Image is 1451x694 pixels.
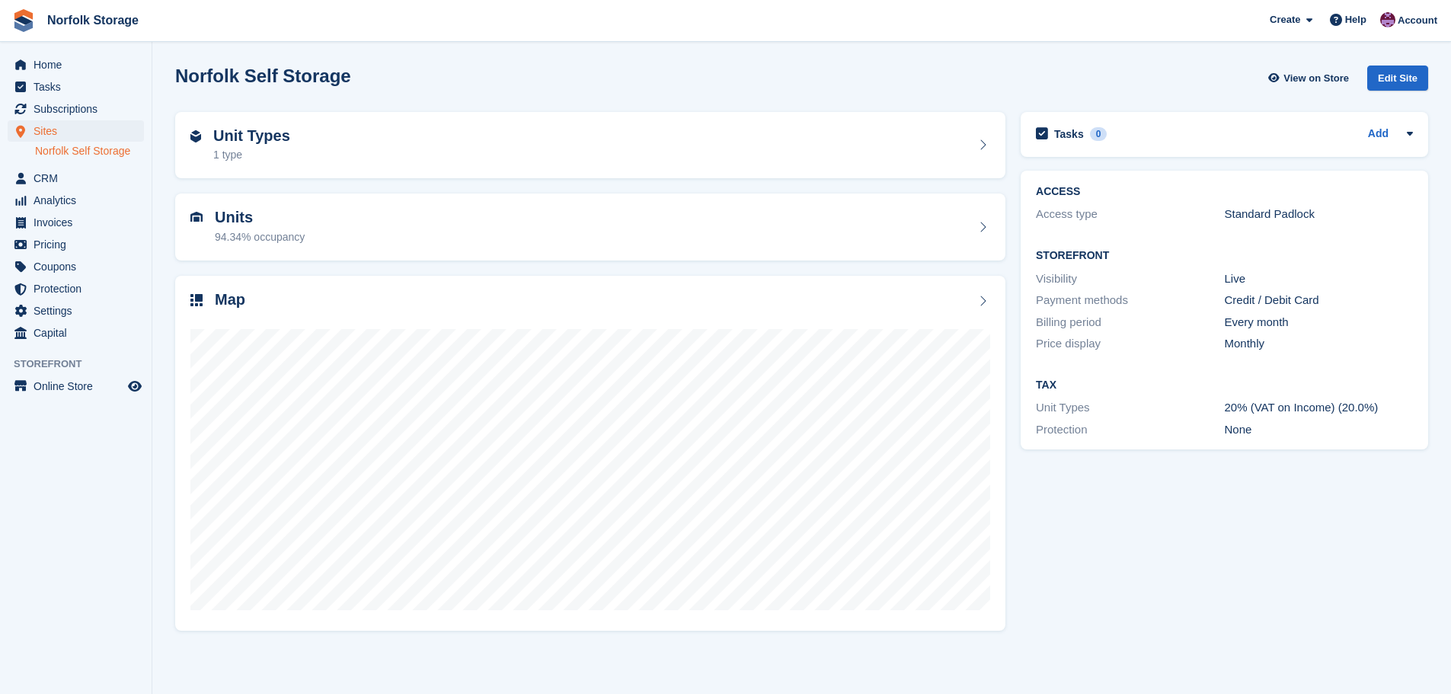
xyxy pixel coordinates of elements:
[34,322,125,344] span: Capital
[190,294,203,306] img: map-icn-33ee37083ee616e46c38cad1a60f524a97daa1e2b2c8c0bc3eb3415660979fc1.svg
[8,322,144,344] a: menu
[215,209,305,226] h2: Units
[1036,250,1413,262] h2: Storefront
[175,193,1005,261] a: Units 94.34% occupancy
[1036,314,1224,331] div: Billing period
[1036,421,1224,439] div: Protection
[8,278,144,299] a: menu
[213,147,290,163] div: 1 type
[8,120,144,142] a: menu
[1225,270,1413,288] div: Live
[8,376,144,397] a: menu
[1036,270,1224,288] div: Visibility
[8,300,144,321] a: menu
[8,212,144,233] a: menu
[8,76,144,98] a: menu
[34,168,125,189] span: CRM
[190,212,203,222] img: unit-icn-7be61d7bf1b0ce9d3e12c5938cc71ed9869f7b940bace4675aadf7bd6d80202e.svg
[1225,206,1413,223] div: Standard Padlock
[1036,292,1224,309] div: Payment methods
[1036,206,1224,223] div: Access type
[8,256,144,277] a: menu
[213,127,290,145] h2: Unit Types
[1266,66,1355,91] a: View on Store
[1367,66,1428,97] a: Edit Site
[34,212,125,233] span: Invoices
[175,112,1005,179] a: Unit Types 1 type
[1270,12,1300,27] span: Create
[41,8,145,33] a: Norfolk Storage
[8,168,144,189] a: menu
[1283,71,1349,86] span: View on Store
[34,300,125,321] span: Settings
[8,234,144,255] a: menu
[8,190,144,211] a: menu
[34,190,125,211] span: Analytics
[34,98,125,120] span: Subscriptions
[35,144,144,158] a: Norfolk Self Storage
[1368,126,1389,143] a: Add
[175,276,1005,632] a: Map
[215,229,305,245] div: 94.34% occupancy
[1054,127,1084,141] h2: Tasks
[1225,421,1413,439] div: None
[1036,379,1413,392] h2: Tax
[1225,292,1413,309] div: Credit / Debit Card
[34,256,125,277] span: Coupons
[34,120,125,142] span: Sites
[1225,399,1413,417] div: 20% (VAT on Income) (20.0%)
[1225,314,1413,331] div: Every month
[215,291,245,309] h2: Map
[12,9,35,32] img: stora-icon-8386f47178a22dfd0bd8f6a31ec36ba5ce8667c1dd55bd0f319d3a0aa187defe.svg
[1036,186,1413,198] h2: ACCESS
[175,66,351,86] h2: Norfolk Self Storage
[1367,66,1428,91] div: Edit Site
[1036,399,1224,417] div: Unit Types
[14,357,152,372] span: Storefront
[1398,13,1437,28] span: Account
[1036,335,1224,353] div: Price display
[8,98,144,120] a: menu
[1380,12,1395,27] img: Jenny Leaver
[1225,335,1413,353] div: Monthly
[34,278,125,299] span: Protection
[126,377,144,395] a: Preview store
[34,54,125,75] span: Home
[1090,127,1107,141] div: 0
[34,76,125,98] span: Tasks
[1345,12,1366,27] span: Help
[8,54,144,75] a: menu
[34,376,125,397] span: Online Store
[190,130,201,142] img: unit-type-icn-2b2737a686de81e16bb02015468b77c625bbabd49415b5ef34ead5e3b44a266d.svg
[34,234,125,255] span: Pricing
